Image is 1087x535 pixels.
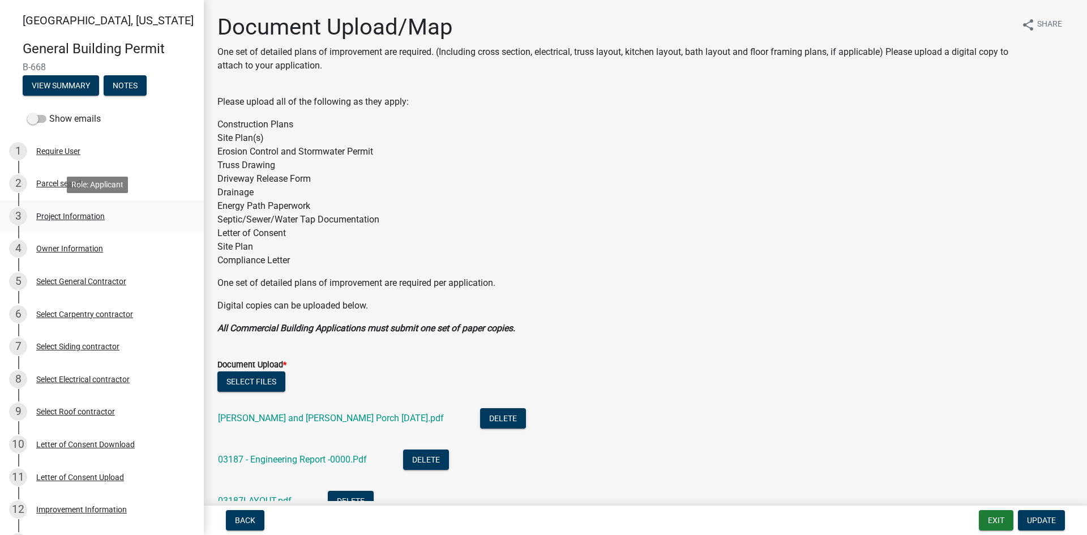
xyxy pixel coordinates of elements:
[9,207,27,225] div: 3
[23,75,99,96] button: View Summary
[217,95,1073,109] p: Please upload all of the following as they apply:
[1021,18,1035,32] i: share
[9,239,27,258] div: 4
[218,413,444,423] a: [PERSON_NAME] and [PERSON_NAME] Porch [DATE].pdf
[217,371,285,392] button: Select files
[979,510,1013,530] button: Exit
[217,299,1073,313] p: Digital copies can be uploaded below.
[1037,18,1062,32] span: Share
[328,497,374,507] wm-modal-confirm: Delete Document
[1018,510,1065,530] button: Update
[36,440,135,448] div: Letter of Consent Download
[36,343,119,350] div: Select Siding contractor
[67,177,128,193] div: Role: Applicant
[1027,516,1056,525] span: Update
[9,403,27,421] div: 9
[23,41,195,57] h4: General Building Permit
[36,277,126,285] div: Select General Contractor
[36,473,124,481] div: Letter of Consent Upload
[218,495,292,506] a: 03187LAYOUT.pdf
[218,454,367,465] a: 03187 - Engineering Report -0000.Pdf
[480,408,526,429] button: Delete
[23,62,181,72] span: B-668
[235,516,255,525] span: Back
[9,500,27,519] div: 12
[27,112,101,126] label: Show emails
[217,276,1073,290] p: One set of detailed plans of improvement are required per application.
[9,272,27,290] div: 5
[328,491,374,511] button: Delete
[23,14,194,27] span: [GEOGRAPHIC_DATA], [US_STATE]
[9,468,27,486] div: 11
[23,82,99,91] wm-modal-confirm: Summary
[226,510,264,530] button: Back
[104,82,147,91] wm-modal-confirm: Notes
[1012,14,1071,36] button: shareShare
[217,323,515,333] strong: All Commercial Building Applications must submit one set of paper copies.
[9,337,27,356] div: 7
[9,174,27,192] div: 2
[9,142,27,160] div: 1
[480,414,526,425] wm-modal-confirm: Delete Document
[217,361,286,369] label: Document Upload
[36,212,105,220] div: Project Information
[36,375,130,383] div: Select Electrical contractor
[36,245,103,252] div: Owner Information
[217,118,1073,267] p: Construction Plans Site Plan(s) Erosion Control and Stormwater Permit Truss Drawing Driveway Rele...
[217,14,1012,41] h1: Document Upload/Map
[36,179,84,187] div: Parcel search
[36,147,80,155] div: Require User
[36,408,115,416] div: Select Roof contractor
[403,455,449,466] wm-modal-confirm: Delete Document
[403,450,449,470] button: Delete
[9,305,27,323] div: 6
[217,45,1012,72] p: One set of detailed plans of improvement are required. (Including cross section, electrical, trus...
[9,370,27,388] div: 8
[9,435,27,453] div: 10
[104,75,147,96] button: Notes
[36,506,127,513] div: Improvement Information
[36,310,133,318] div: Select Carpentry contractor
